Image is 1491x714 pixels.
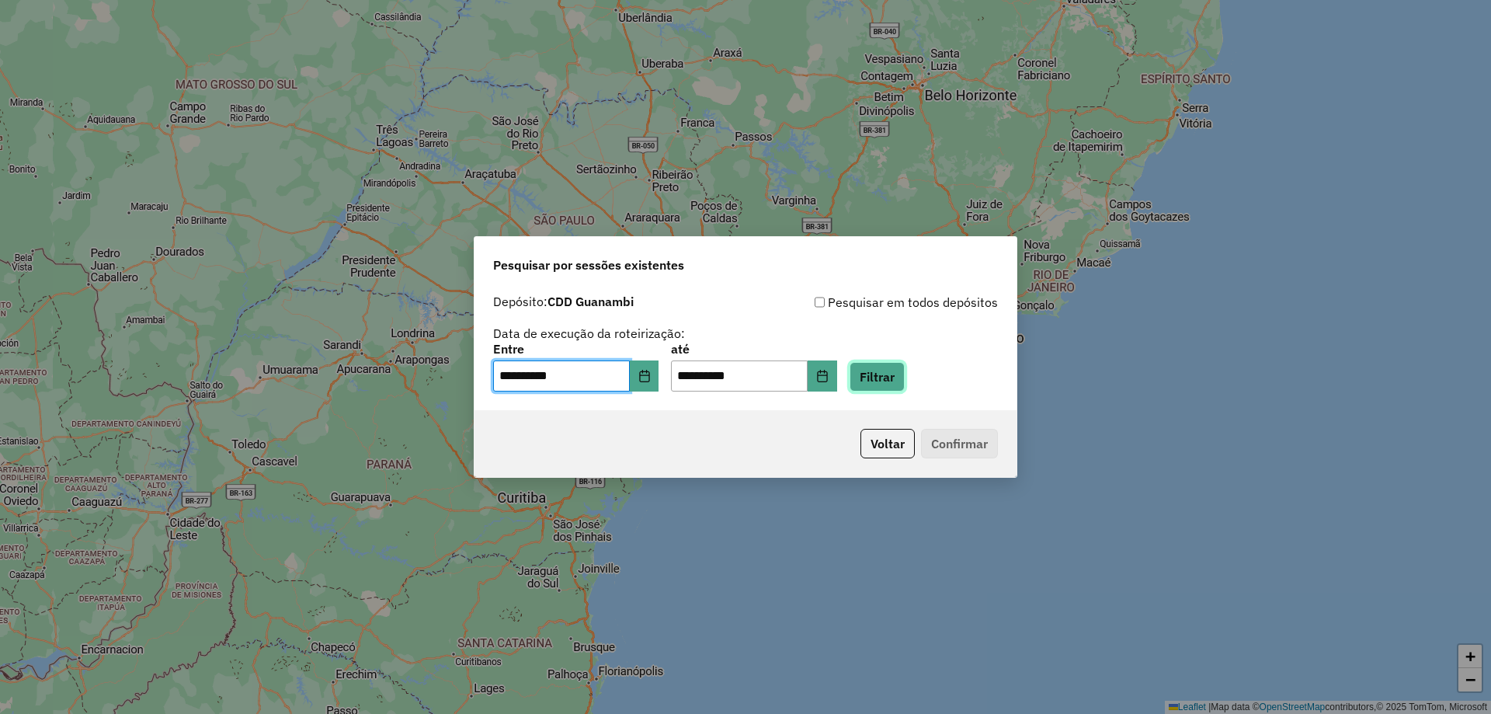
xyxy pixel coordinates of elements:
button: Voltar [860,429,915,458]
label: Depósito: [493,292,634,311]
button: Filtrar [850,362,905,392]
label: Data de execução da roteirização: [493,324,685,343]
span: Pesquisar por sessões existentes [493,256,684,274]
button: Choose Date [808,360,837,392]
button: Choose Date [630,360,659,392]
div: Pesquisar em todos depósitos [745,293,998,312]
label: até [671,340,836,358]
strong: CDD Guanambi [547,294,634,309]
label: Entre [493,340,659,358]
